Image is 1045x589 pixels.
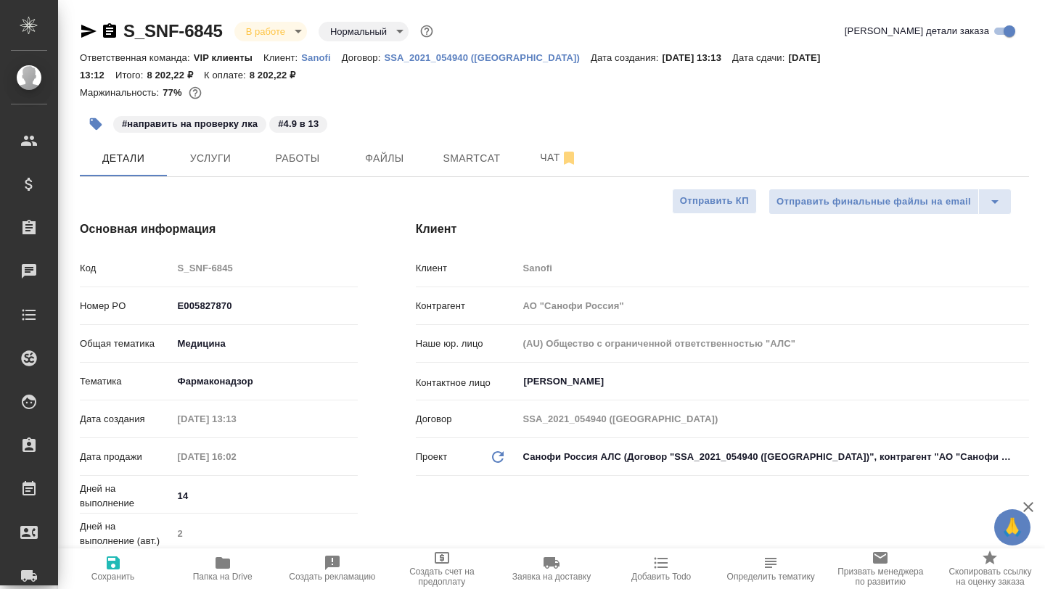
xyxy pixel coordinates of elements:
span: направить на проверку лка [112,117,268,129]
p: Контактное лицо [416,376,518,390]
button: Определить тематику [716,548,826,589]
span: Smartcat [437,149,507,168]
input: Пустое поле [518,258,1029,279]
svg: Отписаться [560,149,578,167]
button: Сохранить [58,548,168,589]
p: Ответственная команда: [80,52,194,63]
p: Общая тематика [80,337,173,351]
p: Контрагент [416,299,518,313]
p: 8 202,22 ₽ [147,70,204,81]
p: Дней на выполнение [80,482,173,511]
p: Договор: [342,52,385,63]
p: Дата создания: [591,52,662,63]
h4: Клиент [416,221,1029,238]
div: split button [769,189,1012,215]
button: Отправить КП [672,189,757,214]
button: В работе [242,25,290,38]
button: Заявка на доставку [496,548,606,589]
p: [DATE] 13:13 [662,52,732,63]
input: Пустое поле [173,258,358,279]
button: Папка на Drive [168,548,277,589]
span: 4.9 в 13 [268,117,329,129]
p: К оплате: [204,70,250,81]
p: Код [80,261,173,276]
button: Создать счет на предоплату [387,548,496,589]
span: Сохранить [91,572,135,582]
span: Чат [524,149,594,167]
p: Sanofi [301,52,342,63]
p: #направить на проверку лка [122,117,258,131]
button: Отправить финальные файлы на email [769,189,979,215]
a: S_SNF-6845 [123,21,223,41]
a: Sanofi [301,51,342,63]
span: Добавить Todo [631,572,691,582]
span: Отправить финальные файлы на email [776,194,971,210]
input: Пустое поле [173,408,300,429]
h4: Основная информация [80,221,358,238]
button: Добавить Todo [607,548,716,589]
input: ✎ Введи что-нибудь [173,485,358,506]
span: [PERSON_NAME] детали заказа [845,24,989,38]
p: Дней на выполнение (авт.) [80,519,173,548]
p: Номер PO [80,299,173,313]
div: В работе [234,22,307,41]
button: Добавить тэг [80,108,112,140]
span: Папка на Drive [193,572,253,582]
button: Скопировать ссылку [101,22,118,40]
div: Фармаконадзор [173,369,358,394]
p: SSA_2021_054940 ([GEOGRAPHIC_DATA]) [384,52,591,63]
input: ✎ Введи что-нибудь [173,295,358,316]
p: Проект [416,450,448,464]
button: Создать рекламацию [277,548,387,589]
p: Итого: [115,70,147,81]
input: Пустое поле [173,446,300,467]
span: Создать рекламацию [289,572,375,582]
p: Дата сдачи: [732,52,788,63]
button: Доп статусы указывают на важность/срочность заказа [417,22,436,41]
input: Пустое поле [518,295,1029,316]
a: SSA_2021_054940 ([GEOGRAPHIC_DATA]) [384,51,591,63]
span: 🙏 [1000,512,1025,543]
p: Клиент: [263,52,301,63]
p: Клиент [416,261,518,276]
button: 1546.75 RUB; [186,83,205,102]
p: 8 202,22 ₽ [250,70,307,81]
p: Маржинальность: [80,87,163,98]
span: Заявка на доставку [512,572,591,582]
span: Детали [89,149,158,168]
p: Наше юр. лицо [416,337,518,351]
div: Санофи Россия АЛС (Договор "SSA_2021_054940 ([GEOGRAPHIC_DATA])", контрагент "АО "Санофи Россия"") [518,445,1029,469]
input: Пустое поле [173,523,358,544]
div: Медицина [173,331,358,356]
button: Скопировать ссылку для ЯМессенджера [80,22,97,40]
button: Нормальный [326,25,391,38]
button: Призвать менеджера по развитию [826,548,935,589]
span: Скопировать ссылку на оценку заказа [944,567,1036,587]
button: Open [1021,380,1024,383]
p: Дата продажи [80,450,173,464]
span: Призвать менеджера по развитию [835,567,927,587]
div: В работе [319,22,409,41]
p: Дата создания [80,412,173,427]
button: Скопировать ссылку на оценку заказа [935,548,1045,589]
input: Пустое поле [518,408,1029,429]
p: 77% [163,87,185,98]
button: 🙏 [994,509,1030,545]
span: Работы [263,149,332,168]
p: Договор [416,412,518,427]
span: Создать счет на предоплату [396,567,488,587]
span: Определить тематику [727,572,815,582]
span: Отправить КП [680,193,749,210]
p: VIP клиенты [194,52,263,63]
p: Тематика [80,374,173,389]
p: #4.9 в 13 [278,117,319,131]
span: Файлы [350,149,419,168]
input: Пустое поле [518,333,1029,354]
span: Услуги [176,149,245,168]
